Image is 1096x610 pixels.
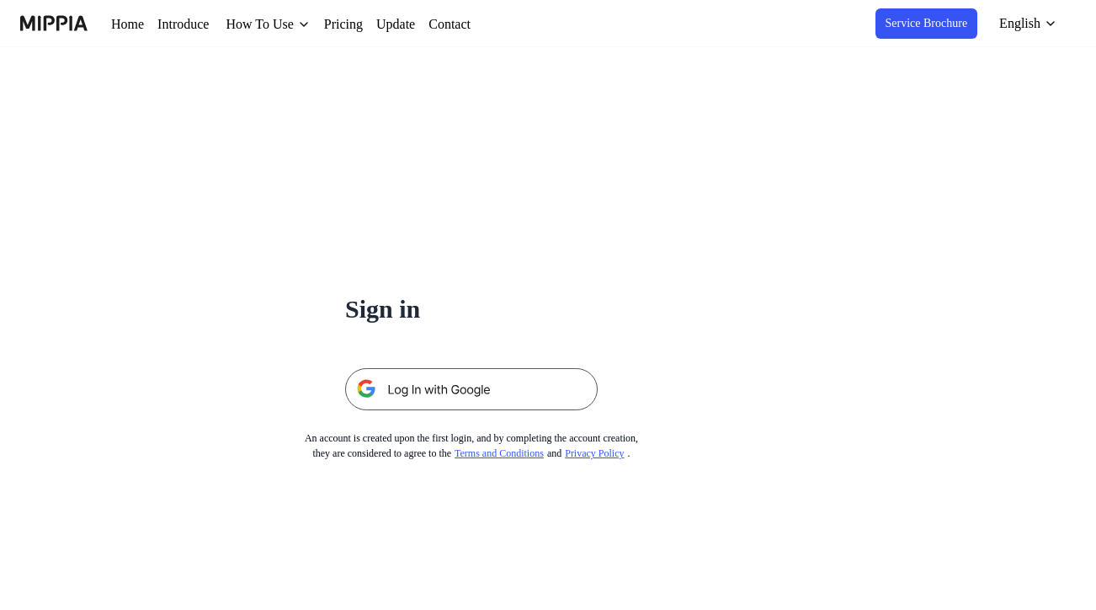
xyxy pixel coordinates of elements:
[994,13,1044,34] div: English
[458,14,508,35] a: Contact
[456,447,561,459] a: Terms and Conditions
[586,447,650,459] a: Privacy Policy
[399,14,444,35] a: Update
[235,14,317,35] div: How To Use
[343,14,386,35] a: Pricing
[317,18,330,31] img: down
[984,7,1067,40] button: English
[345,368,598,410] img: 구글 로그인 버튼
[111,14,147,35] a: Home
[345,290,598,328] h1: Sign in
[235,14,330,35] button: How To Use
[277,431,667,461] div: An account is created upon the first login, and by completing the account creation, they are cons...
[161,14,221,35] a: Introduce
[863,8,976,39] button: Service Brochure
